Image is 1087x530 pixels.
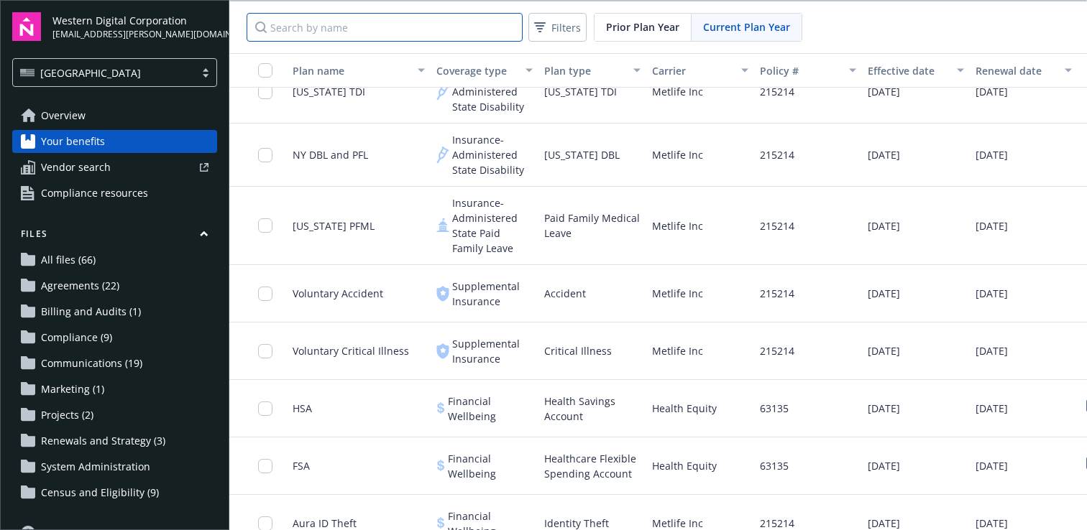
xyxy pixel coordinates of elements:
[544,63,625,78] div: Plan type
[652,458,717,473] span: Health Equity
[976,401,1008,416] span: [DATE]
[976,458,1008,473] span: [DATE]
[293,401,312,416] span: HSA
[551,20,581,35] span: Filters
[258,287,272,301] input: Toggle Row Selected
[12,248,217,271] a: All files (66)
[40,65,141,80] span: [GEOGRAPHIC_DATA]
[544,343,612,358] span: Critical Illness
[544,286,586,301] span: Accident
[12,300,217,323] a: Billing and Audits (1)
[52,28,217,41] span: [EMAIL_ADDRESS][PERSON_NAME][DOMAIN_NAME]
[976,147,1008,162] span: [DATE]
[538,53,646,88] button: Plan type
[448,451,533,481] span: Financial Wellbeing
[41,455,150,478] span: System Administration
[41,156,111,179] span: Vendor search
[448,394,533,424] span: Financial Wellbeing
[868,401,900,416] span: [DATE]
[452,195,533,256] span: Insurance-Administered State Paid Family Leave
[976,343,1008,358] span: [DATE]
[652,286,703,301] span: Metlife Inc
[452,336,533,366] span: Supplemental Insurance
[12,156,217,179] a: Vendor search
[976,63,1056,78] div: Renewal date
[652,84,703,99] span: Metlife Inc
[258,344,272,358] input: Toggle Row Selected
[544,394,641,424] span: Health Savings Account
[293,147,368,162] span: NY DBL and PFL
[293,63,409,78] div: Plan name
[606,19,679,34] span: Prior Plan Year
[544,147,620,162] span: [US_STATE] DBL
[41,481,159,504] span: Census and Eligibility (9)
[703,19,790,34] span: Current Plan Year
[652,63,733,78] div: Carrier
[760,147,794,162] span: 215214
[12,481,217,504] a: Census and Eligibility (9)
[258,218,272,233] input: Toggle Row Selected
[452,69,533,114] span: Insurance-Administered State Disability
[293,218,375,233] span: [US_STATE] PFML
[760,218,794,233] span: 215214
[20,65,188,80] span: [GEOGRAPHIC_DATA]
[868,286,900,301] span: [DATE]
[531,17,584,38] span: Filters
[976,286,1008,301] span: [DATE]
[652,147,703,162] span: Metlife Inc
[760,84,794,99] span: 215214
[431,53,538,88] button: Coverage type
[12,326,217,349] a: Compliance (9)
[868,458,900,473] span: [DATE]
[293,84,365,99] span: [US_STATE] TDI
[293,458,310,473] span: FSA
[12,429,217,452] a: Renewals and Strategy (3)
[41,352,142,375] span: Communications (19)
[760,401,789,416] span: 63135
[52,12,217,41] button: Western Digital Corporation[EMAIL_ADDRESS][PERSON_NAME][DOMAIN_NAME]
[12,12,41,41] img: navigator-logo.svg
[760,63,840,78] div: Policy #
[452,132,533,177] span: Insurance-Administered State Disability
[247,13,523,42] input: Search by name
[970,53,1078,88] button: Renewal date
[12,104,217,127] a: Overview
[12,274,217,297] a: Agreements (22)
[976,84,1008,99] span: [DATE]
[12,455,217,478] a: System Administration
[12,404,217,427] a: Projects (2)
[12,352,217,375] a: Communications (19)
[760,343,794,358] span: 215214
[41,378,104,401] span: Marketing (1)
[452,279,533,309] span: Supplemental Insurance
[12,130,217,153] a: Your benefits
[293,343,409,358] span: Voluntary Critical Illness
[52,13,217,28] span: Western Digital Corporation
[760,286,794,301] span: 215214
[41,248,96,271] span: All files (66)
[652,218,703,233] span: Metlife Inc
[258,85,272,99] input: Toggle Row Selected
[652,343,703,358] span: Metlife Inc
[868,343,900,358] span: [DATE]
[652,401,717,416] span: Health Equity
[41,404,93,427] span: Projects (2)
[287,53,431,88] button: Plan name
[41,130,105,153] span: Your benefits
[868,63,948,78] div: Effective date
[41,274,119,297] span: Agreements (22)
[258,63,272,78] input: Select all
[544,210,641,241] span: Paid Family Medical Leave
[436,63,517,78] div: Coverage type
[760,458,789,473] span: 63135
[646,53,754,88] button: Carrier
[528,13,587,42] button: Filters
[544,84,617,99] span: [US_STATE] TDI
[41,182,148,205] span: Compliance resources
[258,401,272,416] input: Toggle Row Selected
[41,326,112,349] span: Compliance (9)
[12,378,217,401] a: Marketing (1)
[12,182,217,205] a: Compliance resources
[41,104,86,127] span: Overview
[754,53,862,88] button: Policy #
